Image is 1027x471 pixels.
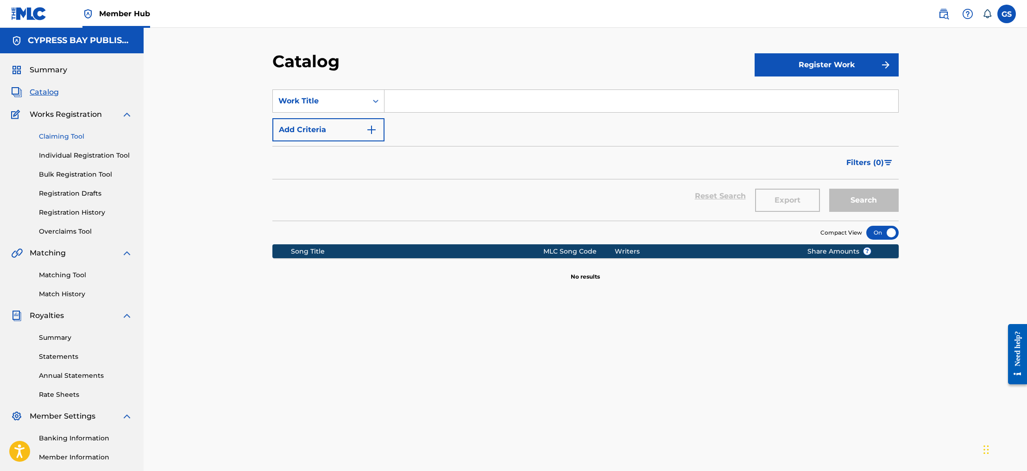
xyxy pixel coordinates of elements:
[934,5,953,23] a: Public Search
[39,208,132,217] a: Registration History
[11,87,22,98] img: Catalog
[983,436,989,464] div: Drag
[11,64,22,76] img: Summary
[884,160,892,165] img: filter
[39,452,132,462] a: Member Information
[962,8,973,19] img: help
[755,53,899,76] button: Register Work
[938,8,949,19] img: search
[11,35,22,46] img: Accounts
[272,118,384,141] button: Add Criteria
[11,310,22,321] img: Royalties
[99,8,150,19] span: Member Hub
[11,64,67,76] a: SummarySummary
[121,310,132,321] img: expand
[30,109,102,120] span: Works Registration
[39,433,132,443] a: Banking Information
[571,261,600,281] p: No results
[981,426,1027,471] iframe: Chat Widget
[983,9,992,19] div: Notifications
[39,170,132,179] a: Bulk Registration Tool
[39,371,132,381] a: Annual Statements
[841,151,899,174] button: Filters (0)
[291,247,543,256] div: Song Title
[82,8,94,19] img: Top Rightsholder
[121,109,132,120] img: expand
[1001,317,1027,391] iframe: Resource Center
[846,157,884,168] span: Filters ( 0 )
[997,5,1016,23] div: User Menu
[39,227,132,236] a: Overclaims Tool
[807,247,871,256] span: Share Amounts
[820,229,862,237] span: Compact View
[543,247,615,256] div: MLC Song Code
[121,411,132,422] img: expand
[272,51,344,72] h2: Catalog
[958,5,977,23] div: Help
[278,95,362,107] div: Work Title
[615,247,793,256] div: Writers
[39,352,132,362] a: Statements
[30,87,59,98] span: Catalog
[30,310,64,321] span: Royalties
[11,7,47,20] img: MLC Logo
[11,109,23,120] img: Works Registration
[30,64,67,76] span: Summary
[39,270,132,280] a: Matching Tool
[121,248,132,259] img: expand
[39,151,132,160] a: Individual Registration Tool
[11,411,22,422] img: Member Settings
[880,59,891,70] img: f7272a7cc735f4ea7f67.svg
[39,333,132,343] a: Summary
[39,390,132,400] a: Rate Sheets
[39,189,132,198] a: Registration Drafts
[863,248,871,255] span: ?
[30,411,95,422] span: Member Settings
[28,35,132,46] h5: CYPRESS BAY PUBLISHING
[30,248,66,259] span: Matching
[39,289,132,299] a: Match History
[366,124,377,135] img: 9d2ae6d4665cec9f34b9.svg
[272,89,899,221] form: Search Form
[11,87,59,98] a: CatalogCatalog
[39,132,132,141] a: Claiming Tool
[11,248,23,259] img: Matching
